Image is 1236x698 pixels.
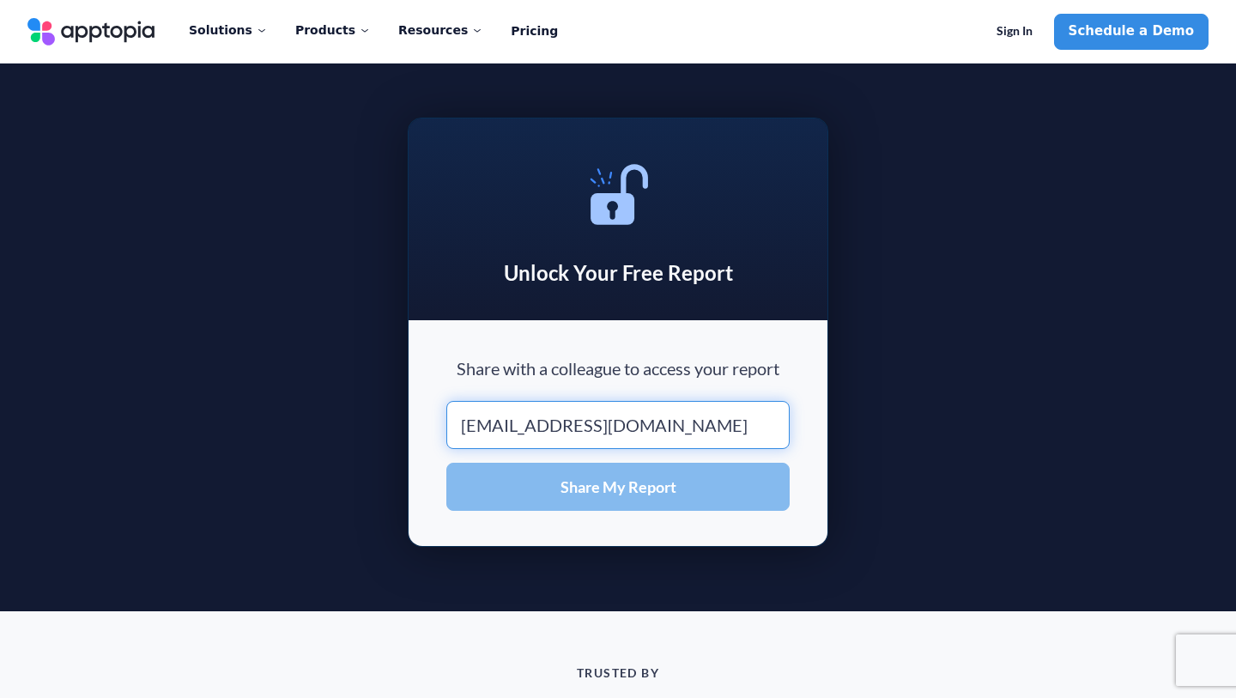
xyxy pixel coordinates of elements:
span: Share My Report [560,479,676,495]
a: Schedule a Demo [1054,14,1209,50]
p: Share with a colleague to access your report [443,356,793,380]
button: Share My Report [446,463,790,511]
div: Solutions [189,12,268,48]
span: Sign In [997,24,1033,39]
a: Sign In [982,14,1047,50]
input: Colleague's Business Email [446,401,790,449]
div: Resources [398,12,483,48]
a: Pricing [511,14,558,50]
div: Products [295,12,371,48]
h2: Unlock Your Free Report [504,259,733,286]
p: TRUSTED BY [103,666,1133,680]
